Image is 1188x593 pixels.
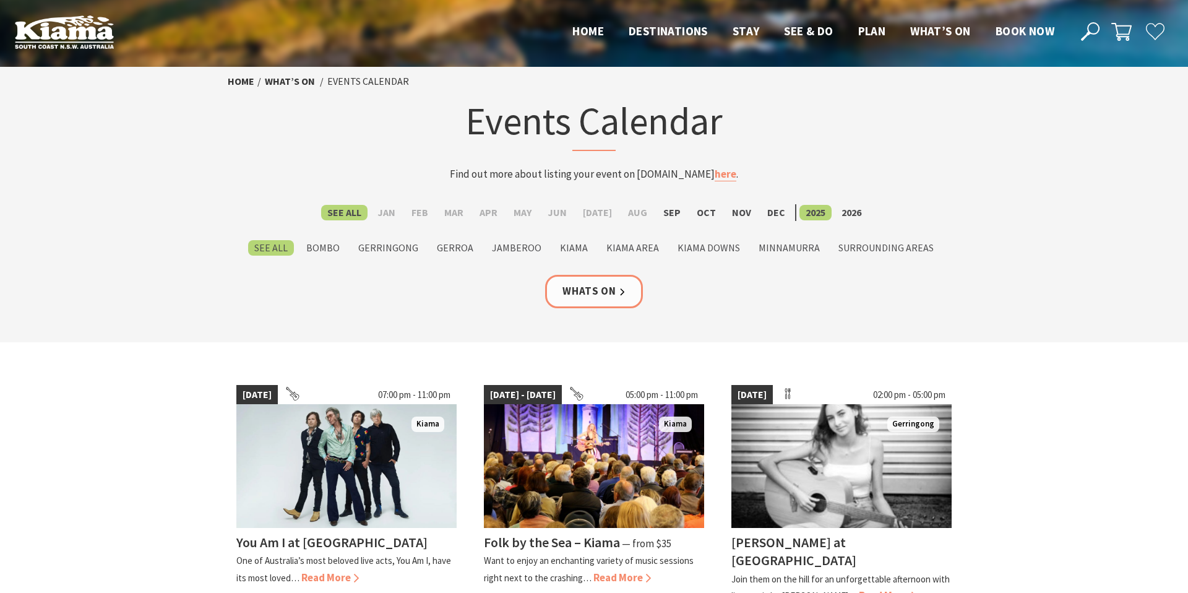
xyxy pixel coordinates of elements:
[619,385,704,405] span: 05:00 pm - 11:00 pm
[411,417,444,432] span: Kiama
[572,24,604,38] span: Home
[327,74,409,90] li: Events Calendar
[910,24,971,38] span: What’s On
[486,240,548,256] label: Jamberoo
[659,417,692,432] span: Kiama
[858,24,886,38] span: Plan
[629,24,708,38] span: Destinations
[799,205,832,220] label: 2025
[236,404,457,528] img: You Am I
[484,404,704,528] img: Folk by the Sea - Showground Pavilion
[600,240,665,256] label: Kiama Area
[473,205,504,220] label: Apr
[248,240,294,256] label: See All
[887,417,939,432] span: Gerringong
[301,571,359,584] span: Read More
[265,75,315,88] a: What’s On
[431,240,480,256] label: Gerroa
[733,24,760,38] span: Stay
[372,385,457,405] span: 07:00 pm - 11:00 pm
[784,24,833,38] span: See & Do
[731,385,773,405] span: [DATE]
[300,240,346,256] label: Bombo
[715,167,736,181] a: here
[405,205,434,220] label: Feb
[593,571,651,584] span: Read More
[691,205,722,220] label: Oct
[484,534,620,551] h4: Folk by the Sea – Kiama
[351,96,837,151] h1: Events Calendar
[228,75,254,88] a: Home
[761,205,791,220] label: Dec
[832,240,940,256] label: Surrounding Areas
[560,22,1067,42] nav: Main Menu
[835,205,867,220] label: 2026
[622,537,671,550] span: ⁠— from $35
[726,205,757,220] label: Nov
[236,534,428,551] h4: You Am I at [GEOGRAPHIC_DATA]
[371,205,402,220] label: Jan
[996,24,1054,38] span: Book now
[657,205,687,220] label: Sep
[484,555,694,583] p: Want to enjoy an enchanting variety of music sessions right next to the crashing…
[352,240,424,256] label: Gerringong
[752,240,826,256] label: Minnamurra
[351,166,837,183] p: Find out more about listing your event on [DOMAIN_NAME] .
[236,385,278,405] span: [DATE]
[622,205,653,220] label: Aug
[541,205,573,220] label: Jun
[545,275,643,308] a: Whats On
[554,240,594,256] label: Kiama
[731,534,856,569] h4: [PERSON_NAME] at [GEOGRAPHIC_DATA]
[671,240,746,256] label: Kiama Downs
[731,404,952,528] img: Tayah Larsen
[438,205,470,220] label: Mar
[236,555,451,583] p: One of Australia’s most beloved live acts, You Am I, have its most loved…
[867,385,952,405] span: 02:00 pm - 05:00 pm
[507,205,538,220] label: May
[484,385,562,405] span: [DATE] - [DATE]
[15,15,114,49] img: Kiama Logo
[321,205,368,220] label: See All
[577,205,618,220] label: [DATE]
